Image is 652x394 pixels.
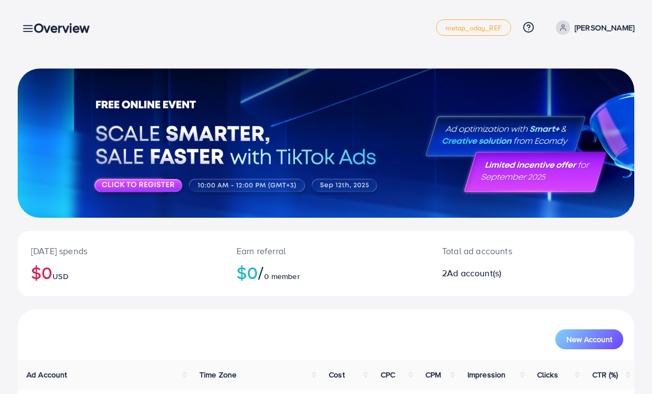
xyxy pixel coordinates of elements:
[31,262,210,283] h2: $0
[467,369,506,380] span: Impression
[258,260,264,285] span: /
[605,344,644,386] iframe: Chat
[52,271,68,282] span: USD
[381,369,395,380] span: CPC
[551,20,634,35] a: [PERSON_NAME]
[537,369,558,380] span: Clicks
[442,244,570,258] p: Total ad accounts
[447,267,501,279] span: Ad account(s)
[236,262,416,283] h2: $0
[445,24,502,31] span: metap_oday_REF
[555,329,623,349] button: New Account
[592,369,618,380] span: CTR (%)
[436,19,511,36] a: metap_oday_REF
[329,369,345,380] span: Cost
[264,271,300,282] span: 0 member
[236,244,416,258] p: Earn referral
[566,335,612,343] span: New Account
[425,369,441,380] span: CPM
[199,369,236,380] span: Time Zone
[575,21,634,34] p: [PERSON_NAME]
[34,20,98,36] h3: Overview
[31,244,210,258] p: [DATE] spends
[442,268,570,279] h2: 2
[27,369,67,380] span: Ad Account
